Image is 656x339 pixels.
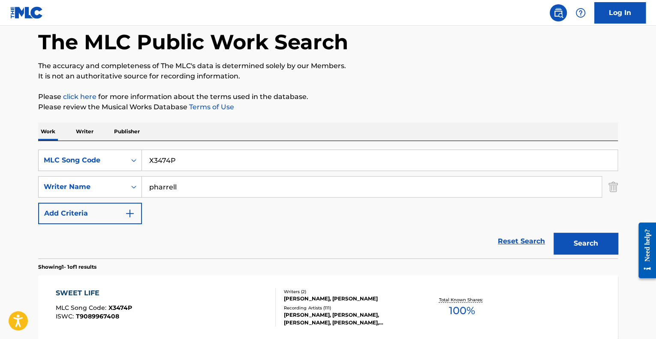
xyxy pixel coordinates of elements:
p: It is not an authoritative source for recording information. [38,71,618,81]
form: Search Form [38,150,618,258]
p: Showing 1 - 1 of 1 results [38,263,96,271]
button: Search [554,233,618,254]
span: MLC Song Code : [56,304,108,312]
div: SWEET LIFE [56,288,132,298]
p: The accuracy and completeness of The MLC's data is determined solely by our Members. [38,61,618,71]
a: Reset Search [494,232,549,251]
div: Recording Artists ( 111 ) [284,305,413,311]
p: Total Known Shares: [439,297,484,303]
p: Please for more information about the terms used in the database. [38,92,618,102]
p: Publisher [111,123,142,141]
iframe: Resource Center [632,216,656,285]
div: MLC Song Code [44,155,121,165]
p: Writer [73,123,96,141]
div: Writer Name [44,182,121,192]
div: [PERSON_NAME], [PERSON_NAME] [284,295,413,303]
div: Help [572,4,589,21]
img: MLC Logo [10,6,43,19]
a: Log In [594,2,646,24]
img: help [575,8,586,18]
img: 9d2ae6d4665cec9f34b9.svg [125,208,135,219]
span: ISWC : [56,312,76,320]
a: Public Search [550,4,567,21]
div: Writers ( 2 ) [284,288,413,295]
img: search [553,8,563,18]
p: Please review the Musical Works Database [38,102,618,112]
h1: The MLC Public Work Search [38,29,348,55]
img: Delete Criterion [608,176,618,198]
span: X3474P [108,304,132,312]
div: [PERSON_NAME], [PERSON_NAME], [PERSON_NAME], [PERSON_NAME], [PERSON_NAME], [PERSON_NAME], [PERSON... [284,311,413,327]
a: click here [63,93,96,101]
span: T9089967408 [76,312,119,320]
button: Add Criteria [38,203,142,224]
a: Terms of Use [187,103,234,111]
span: 100 % [448,303,475,318]
p: Work [38,123,58,141]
